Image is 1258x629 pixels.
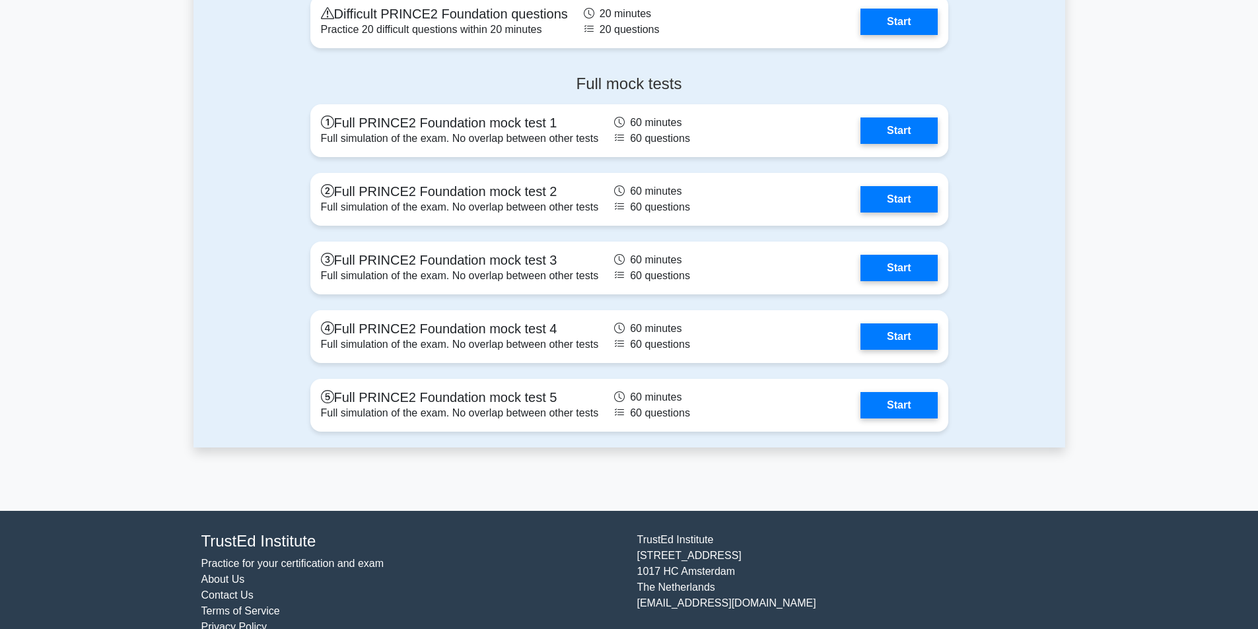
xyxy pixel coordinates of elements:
[860,392,937,418] a: Start
[201,574,245,585] a: About Us
[860,186,937,213] a: Start
[201,589,254,601] a: Contact Us
[860,9,937,35] a: Start
[860,323,937,350] a: Start
[201,558,384,569] a: Practice for your certification and exam
[860,117,937,144] a: Start
[201,532,621,551] h4: TrustEd Institute
[201,605,280,616] a: Terms of Service
[860,255,937,281] a: Start
[310,75,948,94] h4: Full mock tests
